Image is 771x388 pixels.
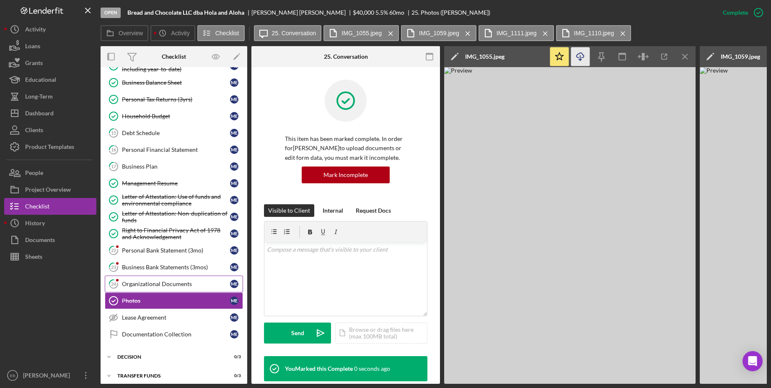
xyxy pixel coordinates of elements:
div: M E [230,280,238,288]
div: M E [230,297,238,305]
a: 15Debt ScheduleME [105,125,243,141]
div: 0 / 3 [226,354,241,359]
div: Mark Incomplete [323,167,368,183]
a: Letter of Attestation: Non-duplication of fundsME [105,208,243,225]
button: Sheets [4,248,96,265]
div: Loans [25,38,40,57]
div: 5.5 % [375,9,388,16]
div: M E [230,78,238,87]
div: M E [230,246,238,255]
div: History [25,215,45,234]
label: IMG_1110.jpeg [574,30,614,36]
div: Checklist [162,53,186,60]
button: IMG_1111.jpeg [479,25,554,41]
button: Visible to Client [264,204,314,217]
a: 24Organizational DocumentsME [105,276,243,292]
label: Overview [119,30,143,36]
button: IMG_1110.jpeg [556,25,631,41]
a: PhotosME [105,292,243,309]
div: Grants [25,55,43,73]
div: Personal Tax Returns (3yrs) [122,96,230,103]
tspan: 24 [111,281,116,286]
button: Long-Term [4,88,96,105]
div: Request Docs [356,204,391,217]
div: M E [230,179,238,187]
div: Project Overview [25,181,71,200]
div: Long-Term [25,88,53,107]
div: Decision [117,354,220,359]
div: Management Resume [122,180,230,187]
a: People [4,164,96,181]
button: Loans [4,38,96,55]
button: Request Docs [352,204,395,217]
div: 60 mo [389,9,404,16]
div: Business Balance Sheet [122,79,230,86]
div: Internal [323,204,343,217]
div: [PERSON_NAME] [21,367,75,386]
button: IMG_1059.jpeg [401,25,476,41]
label: IMG_1055.jpeg [342,30,382,36]
button: Clients [4,122,96,138]
label: Activity [171,30,189,36]
a: Lease AgreementME [105,309,243,326]
div: Clients [25,122,43,141]
div: Business Plan [122,163,230,170]
tspan: 23 [111,264,116,270]
div: M E [230,146,238,154]
div: Organizational Documents [122,281,230,287]
span: $40,000 [353,9,374,16]
div: M E [230,229,238,238]
button: Dashboard [4,105,96,122]
button: Complete [714,4,767,21]
div: Send [291,323,304,344]
div: M E [230,162,238,171]
a: Household BudgetME [105,108,243,125]
label: IMG_1059.jpeg [419,30,459,36]
div: M E [230,330,238,339]
div: Business Bank Statements (3mos) [122,264,230,271]
div: 0 / 3 [226,373,241,378]
a: Management ResumeME [105,175,243,192]
div: Household Budget [122,113,230,120]
button: Internal [318,204,347,217]
a: Business Balance SheetME [105,74,243,91]
div: M E [230,95,238,104]
div: 25. Photos ([PERSON_NAME]) [411,9,490,16]
label: Checklist [215,30,239,36]
button: Grants [4,55,96,71]
p: This item has been marked complete. In order for [PERSON_NAME] to upload documents or edit form d... [285,134,406,162]
div: Open [101,8,121,18]
a: Documentation CollectionME [105,326,243,343]
button: Mark Incomplete [302,167,390,183]
div: IMG_1055.jpeg [465,53,505,60]
a: 23Business Bank Statements (3mos)ME [105,259,243,276]
div: Dashboard [25,105,54,124]
div: Complete [723,4,748,21]
button: Documents [4,232,96,248]
div: Documentation Collection [122,331,230,338]
a: 16Personal Financial StatementME [105,141,243,158]
text: EB [10,373,16,378]
button: Product Templates [4,138,96,155]
div: Product Templates [25,138,74,157]
div: Debt Schedule [122,130,230,136]
tspan: 15 [111,130,116,135]
button: Project Overview [4,181,96,198]
label: 25. Conversation [272,30,316,36]
button: EB[PERSON_NAME] [4,367,96,384]
div: M E [230,213,238,221]
div: Documents [25,232,55,250]
img: Preview [444,67,696,384]
button: Send [264,323,331,344]
div: M E [230,196,238,204]
button: Activity [4,21,96,38]
button: IMG_1055.jpeg [323,25,399,41]
div: M E [230,313,238,322]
